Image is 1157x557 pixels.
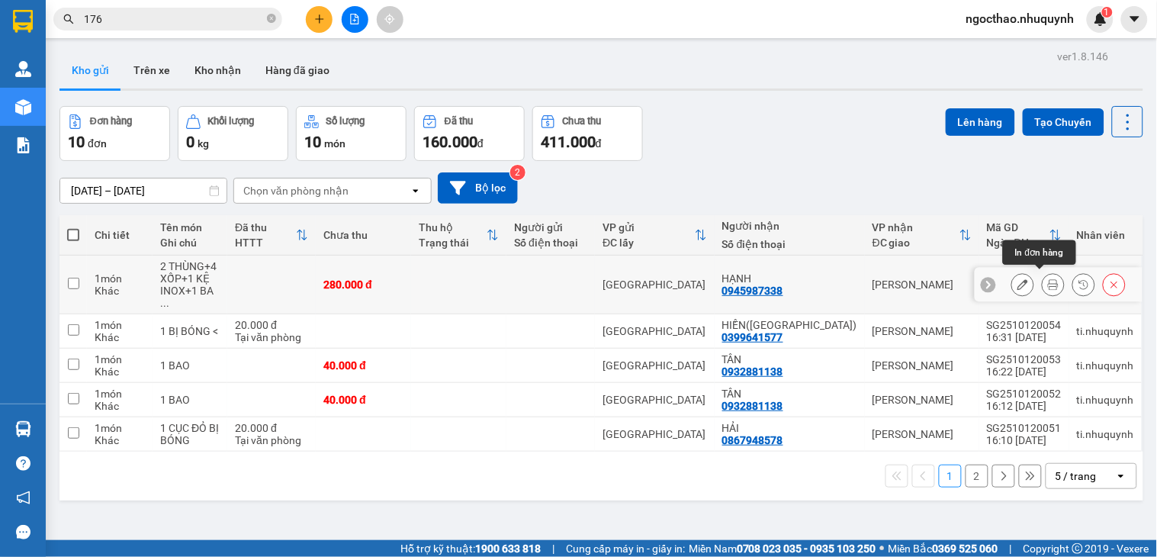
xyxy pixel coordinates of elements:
[6,57,221,92] strong: 342 [PERSON_NAME], P1, Q10, TP.HCM - 0931 556 979
[160,325,220,337] div: 1 BỊ BÓNG <
[889,540,998,557] span: Miền Bắc
[603,237,695,249] div: ĐC lấy
[987,422,1062,434] div: SG2510120051
[182,52,253,89] button: Kho nhận
[873,221,959,233] div: VP nhận
[324,137,345,150] span: món
[235,331,308,343] div: Tại văn phòng
[235,422,308,434] div: 20.000 đ
[722,353,857,365] div: TÂN
[13,10,33,33] img: logo-vxr
[15,421,31,437] img: warehouse-icon
[326,116,365,127] div: Số lượng
[160,260,220,309] div: 2 THÙNG+4 XỐP+1 KỆ INOX+1 BA LÔ+1 TÚI VẢI+1 GỎI NHỰA
[95,272,145,285] div: 1 món
[95,229,145,241] div: Chi tiết
[1010,540,1012,557] span: |
[419,237,487,249] div: Trạng thái
[880,546,885,552] span: ⚪️
[1072,543,1083,554] span: copyright
[873,325,972,337] div: [PERSON_NAME]
[95,400,145,412] div: Khác
[873,359,972,372] div: [PERSON_NAME]
[1115,470,1127,482] svg: open
[16,456,31,471] span: question-circle
[323,278,403,291] div: 280.000 đ
[16,525,31,539] span: message
[349,14,360,24] span: file-add
[1023,108,1104,136] button: Tạo Chuyến
[1094,12,1107,26] img: icon-new-feature
[1121,6,1148,33] button: caret-down
[95,422,145,434] div: 1 món
[566,540,685,557] span: Cung cấp máy in - giấy in:
[987,221,1049,233] div: Mã GD
[400,540,541,557] span: Hỗ trợ kỹ thuật:
[235,319,308,331] div: 20.000 đ
[541,133,596,151] span: 411.000
[15,61,31,77] img: warehouse-icon
[1077,359,1134,372] div: ti.nhuquynh
[722,272,857,285] div: HẠNH
[235,434,308,446] div: Tại văn phòng
[95,434,145,446] div: Khác
[95,365,145,378] div: Khác
[722,400,783,412] div: 0932881138
[95,285,145,297] div: Khác
[987,434,1062,446] div: 16:10 [DATE]
[419,221,487,233] div: Thu hộ
[1077,394,1134,406] div: ti.nhuquynh
[1011,273,1034,296] div: Sửa đơn hàng
[603,278,707,291] div: [GEOGRAPHIC_DATA]
[873,237,959,249] div: ĐC giao
[689,540,876,557] span: Miền Nam
[15,137,31,153] img: solution-icon
[95,331,145,343] div: Khác
[377,6,403,33] button: aim
[235,221,296,233] div: Đã thu
[414,106,525,161] button: Đã thu160.000đ
[1077,428,1134,440] div: ti.nhuquynh
[873,278,972,291] div: [PERSON_NAME]
[160,237,220,249] div: Ghi chú
[722,365,783,378] div: 0932881138
[423,133,477,151] span: 160.000
[253,52,342,89] button: Hàng đã giao
[979,215,1069,256] th: Toggle SortBy
[514,237,587,249] div: Số điện thoại
[987,237,1049,249] div: Ngày ĐH
[16,491,31,505] span: notification
[342,6,368,33] button: file-add
[384,14,395,24] span: aim
[1056,468,1097,484] div: 5 / trang
[477,137,484,150] span: đ
[235,237,296,249] div: HTTT
[90,116,132,127] div: Đơn hàng
[722,220,857,232] div: Người nhận
[603,221,695,233] div: VP gửi
[514,221,587,233] div: Người gửi
[722,388,857,400] div: TÂN
[95,353,145,365] div: 1 món
[296,106,407,161] button: Số lượng10món
[873,428,972,440] div: [PERSON_NAME]
[186,133,194,151] span: 0
[445,116,473,127] div: Đã thu
[722,285,783,297] div: 0945987338
[323,394,403,406] div: 40.000 đ
[323,359,403,372] div: 40.000 đ
[410,185,422,197] svg: open
[160,394,220,406] div: 1 BAO
[865,215,979,256] th: Toggle SortBy
[178,106,288,161] button: Khối lượng0kg
[987,388,1062,400] div: SG2510120052
[1058,48,1109,65] div: ver 1.8.146
[722,238,857,250] div: Số điện thoại
[208,116,255,127] div: Khối lượng
[966,465,988,488] button: 2
[42,6,187,35] strong: NHƯ QUỲNH
[563,116,602,127] div: Chưa thu
[84,11,264,27] input: Tìm tên, số ĐT hoặc mã đơn
[1077,229,1134,241] div: Nhân viên
[267,12,276,27] span: close-circle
